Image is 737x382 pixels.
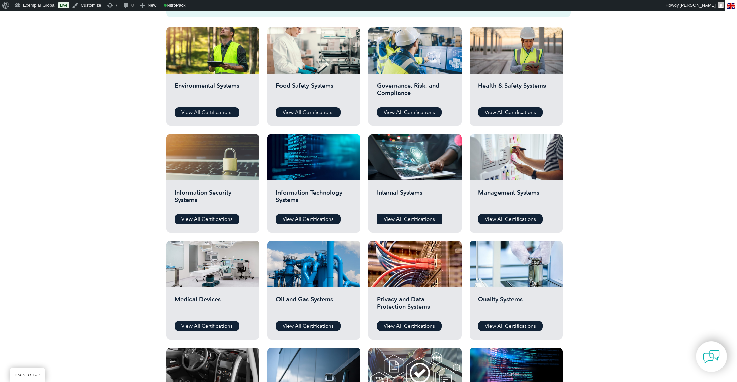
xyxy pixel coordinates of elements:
[276,296,352,316] h2: Oil and Gas Systems
[175,82,251,102] h2: Environmental Systems
[377,296,453,316] h2: Privacy and Data Protection Systems
[478,296,554,316] h2: Quality Systems
[478,189,554,209] h2: Management Systems
[175,296,251,316] h2: Medical Devices
[175,321,239,331] a: View All Certifications
[276,214,341,224] a: View All Certifications
[727,3,735,9] img: en
[478,214,543,224] a: View All Certifications
[377,214,442,224] a: View All Certifications
[703,348,720,365] img: contact-chat.png
[377,107,442,117] a: View All Certifications
[175,189,251,209] h2: Information Security Systems
[478,107,543,117] a: View All Certifications
[58,2,69,8] a: Live
[276,82,352,102] h2: Food Safety Systems
[478,321,543,331] a: View All Certifications
[680,3,716,8] span: [PERSON_NAME]
[478,82,554,102] h2: Health & Safety Systems
[175,107,239,117] a: View All Certifications
[377,82,453,102] h2: Governance, Risk, and Compliance
[276,321,341,331] a: View All Certifications
[10,368,45,382] a: BACK TO TOP
[276,107,341,117] a: View All Certifications
[175,214,239,224] a: View All Certifications
[276,189,352,209] h2: Information Technology Systems
[377,189,453,209] h2: Internal Systems
[377,321,442,331] a: View All Certifications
